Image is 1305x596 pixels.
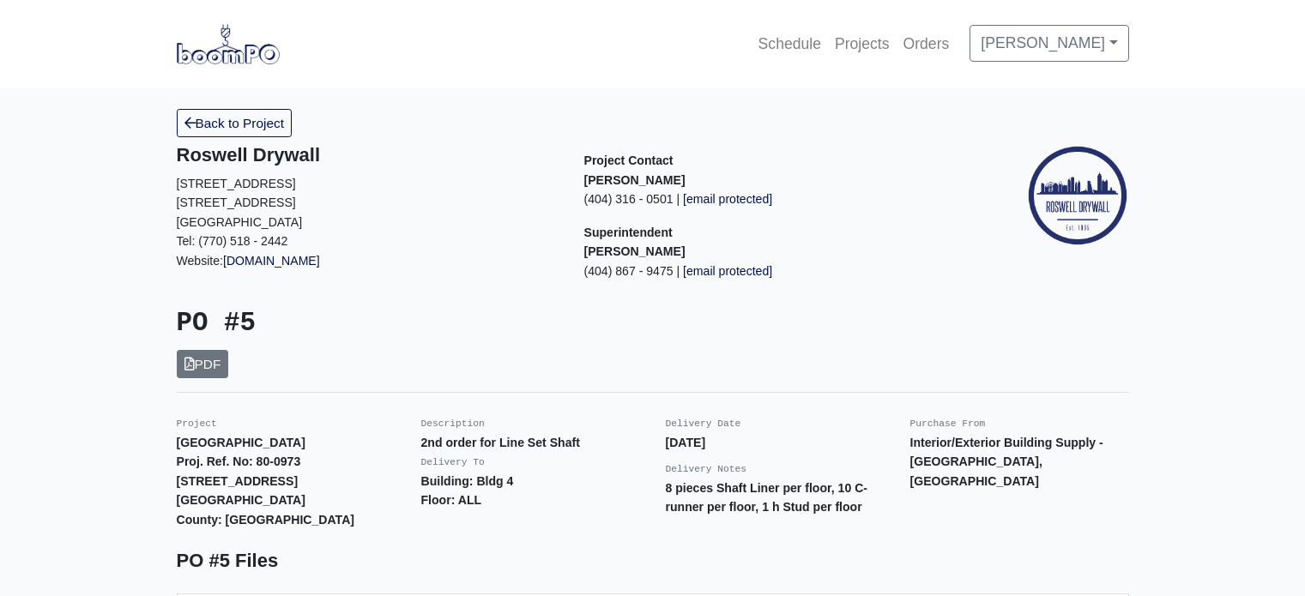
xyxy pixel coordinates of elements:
[666,464,747,474] small: Delivery Notes
[828,25,897,63] a: Projects
[177,193,559,213] p: [STREET_ADDRESS]
[177,232,559,251] p: Tel: (770) 518 - 2442
[584,244,686,258] strong: [PERSON_NAME]
[421,418,485,429] small: Description
[680,264,772,278] a: [email protected]
[177,24,280,63] img: boomPO
[223,254,320,268] a: [DOMAIN_NAME]
[177,418,217,429] small: Project
[910,418,986,429] small: Purchase From
[666,481,868,515] strong: 8 pieces Shaft Liner per floor, 10 C-runner per floor, 1 h Stud per floor
[177,144,559,270] div: Website:
[666,418,741,429] small: Delivery Date
[177,308,640,340] h3: PO #5
[584,190,966,209] p: (404) 316 - 0501 |
[897,25,957,63] a: Orders
[421,457,485,467] small: Delivery To
[421,474,514,488] strong: Building: Bldg 4
[584,262,966,281] p: (404) 867 - 9475 |
[177,513,355,527] strong: County: [GEOGRAPHIC_DATA]
[584,173,686,187] strong: [PERSON_NAME]
[683,264,772,278] span: [email protected]
[421,436,580,449] strong: 2nd order for Line Set Shaft
[910,433,1129,491] p: Interior/Exterior Building Supply - [GEOGRAPHIC_DATA], [GEOGRAPHIC_DATA]
[752,25,828,63] a: Schedule
[177,474,299,488] strong: [STREET_ADDRESS]
[584,154,674,167] span: Project Contact
[177,174,559,194] p: [STREET_ADDRESS]
[680,192,772,206] a: [email protected]
[177,436,305,449] strong: [GEOGRAPHIC_DATA]
[666,436,706,449] strong: [DATE]
[970,25,1128,61] a: [PERSON_NAME]
[177,493,305,507] strong: [GEOGRAPHIC_DATA]
[683,192,772,206] span: [email protected]
[177,455,301,468] strong: Proj. Ref. No: 80-0973
[584,226,673,239] span: Superintendent
[177,144,559,166] h5: Roswell Drywall
[177,550,1129,572] h5: PO #5 Files
[177,350,229,378] a: PDF
[421,493,482,507] strong: Floor: ALL
[177,213,559,232] p: [GEOGRAPHIC_DATA]
[177,109,293,137] a: Back to Project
